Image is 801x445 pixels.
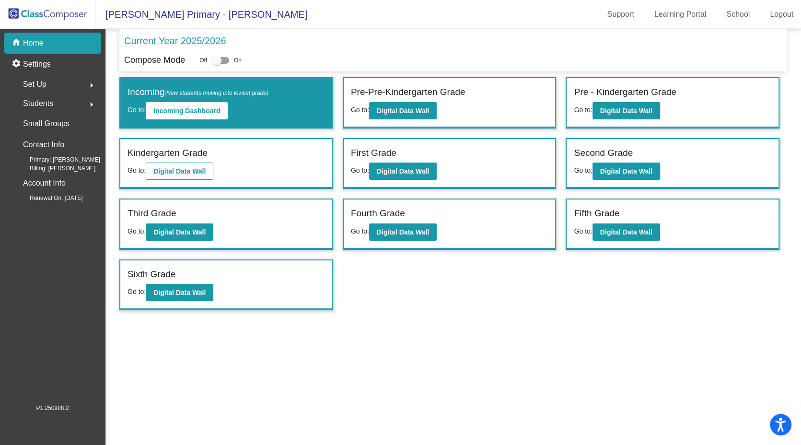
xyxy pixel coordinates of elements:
p: Account Info [23,176,66,190]
span: Renewal On: [DATE] [14,194,82,202]
span: Billing: [PERSON_NAME] [14,164,95,173]
p: Settings [23,59,51,70]
span: On [234,56,242,65]
p: Contact Info [23,138,64,152]
span: Go to: [128,166,146,174]
b: Digital Data Wall [377,228,429,236]
b: Digital Data Wall [600,228,652,236]
button: Digital Data Wall [592,223,660,241]
span: Go to: [128,106,146,114]
b: Digital Data Wall [600,107,652,115]
button: Digital Data Wall [592,163,660,180]
a: Learning Portal [647,7,714,22]
label: First Grade [351,146,396,160]
span: (New students moving into lowest grade) [164,90,268,96]
a: Support [600,7,642,22]
b: Digital Data Wall [153,167,206,175]
b: Digital Data Wall [377,107,429,115]
label: Kindergarten Grade [128,146,208,160]
span: Go to: [351,227,369,235]
span: Go to: [128,288,146,295]
a: Logout [762,7,801,22]
label: Second Grade [574,146,633,160]
label: Pre - Kindergarten Grade [574,85,676,99]
mat-icon: home [12,37,23,49]
b: Digital Data Wall [153,228,206,236]
label: Pre-Pre-Kindergarten Grade [351,85,465,99]
span: Off [199,56,207,65]
label: Sixth Grade [128,268,175,281]
b: Incoming Dashboard [153,107,220,115]
b: Digital Data Wall [377,167,429,175]
label: Incoming [128,85,268,99]
button: Digital Data Wall [146,163,213,180]
a: School [719,7,757,22]
span: Go to: [128,227,146,235]
span: Go to: [574,106,592,114]
label: Third Grade [128,207,176,221]
span: Go to: [351,106,369,114]
label: Fourth Grade [351,207,405,221]
button: Digital Data Wall [369,102,437,119]
span: Go to: [574,166,592,174]
b: Digital Data Wall [600,167,652,175]
p: Compose Mode [124,54,185,67]
button: Digital Data Wall [592,102,660,119]
span: Students [23,97,53,110]
span: [PERSON_NAME] Primary - [PERSON_NAME] [96,7,307,22]
mat-icon: settings [12,59,23,70]
mat-icon: arrow_right [86,80,97,91]
mat-icon: arrow_right [86,99,97,110]
button: Digital Data Wall [369,163,437,180]
button: Digital Data Wall [369,223,437,241]
label: Fifth Grade [574,207,619,221]
button: Incoming Dashboard [146,102,228,119]
p: Home [23,37,44,49]
span: Go to: [351,166,369,174]
span: Set Up [23,78,46,91]
span: Go to: [574,227,592,235]
button: Digital Data Wall [146,223,213,241]
button: Digital Data Wall [146,284,213,301]
b: Digital Data Wall [153,289,206,296]
p: Small Groups [23,117,70,130]
span: Primary: [PERSON_NAME] [14,155,100,164]
p: Current Year 2025/2026 [124,34,226,48]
